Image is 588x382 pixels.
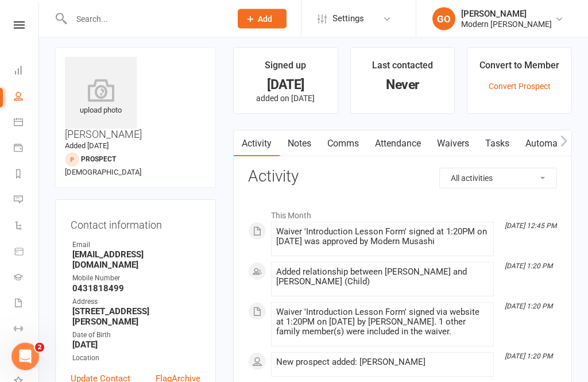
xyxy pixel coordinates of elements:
a: Activity [234,131,280,157]
strong: 0431818499 [72,284,200,294]
a: People [14,84,40,110]
p: added on [DATE] [244,94,327,103]
i: [DATE] 1:20 PM [505,353,552,361]
snap: prospect [81,156,116,164]
div: Email [72,240,200,251]
i: [DATE] 1:20 PM [505,263,552,271]
a: Tasks [477,131,517,157]
iframe: Intercom live chat [11,343,39,371]
h3: Contact information [71,215,200,231]
a: Dashboard [14,59,40,84]
input: Search... [68,11,223,27]
div: New prospect added: [PERSON_NAME] [276,358,489,368]
div: Modern [PERSON_NAME] [461,19,552,29]
a: Waivers [429,131,477,157]
i: [DATE] 1:20 PM [505,303,552,311]
a: Attendance [367,131,429,157]
button: Add [238,9,287,29]
div: upload photo [65,79,137,117]
a: Calendar [14,110,40,136]
div: Last contacted [372,59,433,79]
h3: Activity [248,168,557,186]
h3: [PERSON_NAME] [65,57,206,141]
div: Added relationship between [PERSON_NAME] and [PERSON_NAME] (Child) [276,268,489,287]
div: GO [432,7,455,30]
span: 2 [35,343,44,352]
span: Add [258,14,272,24]
span: [DEMOGRAPHIC_DATA] [65,168,141,177]
strong: [DATE] [72,340,200,350]
a: Comms [319,131,367,157]
div: Location [72,353,200,364]
div: [PERSON_NAME] [461,9,552,19]
div: Never [361,79,444,91]
i: [DATE] 12:45 PM [505,222,556,230]
strong: [STREET_ADDRESS][PERSON_NAME] [72,307,200,327]
div: Date of Birth [72,330,200,341]
div: Signed up [265,59,306,79]
li: This Month [248,204,557,222]
div: Address [72,297,200,308]
time: Added [DATE] [65,142,109,151]
a: Convert Prospect [489,82,551,91]
a: Product Sales [14,240,40,265]
div: Convert to Member [479,59,559,79]
strong: [EMAIL_ADDRESS][DOMAIN_NAME] [72,250,200,271]
a: Notes [280,131,319,157]
div: Mobile Number [72,273,200,284]
a: Payments [14,136,40,162]
div: [DATE] [244,79,327,91]
div: Waiver 'Introduction Lesson Form' signed via website at 1:20PM on [DATE] by [PERSON_NAME]. 1 othe... [276,308,489,337]
div: Waiver 'Introduction Lesson Form' signed at 1:20PM on [DATE] was approved by Modern Musashi [276,227,489,247]
a: Automations [517,131,586,157]
a: Reports [14,162,40,188]
span: Settings [332,6,364,32]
